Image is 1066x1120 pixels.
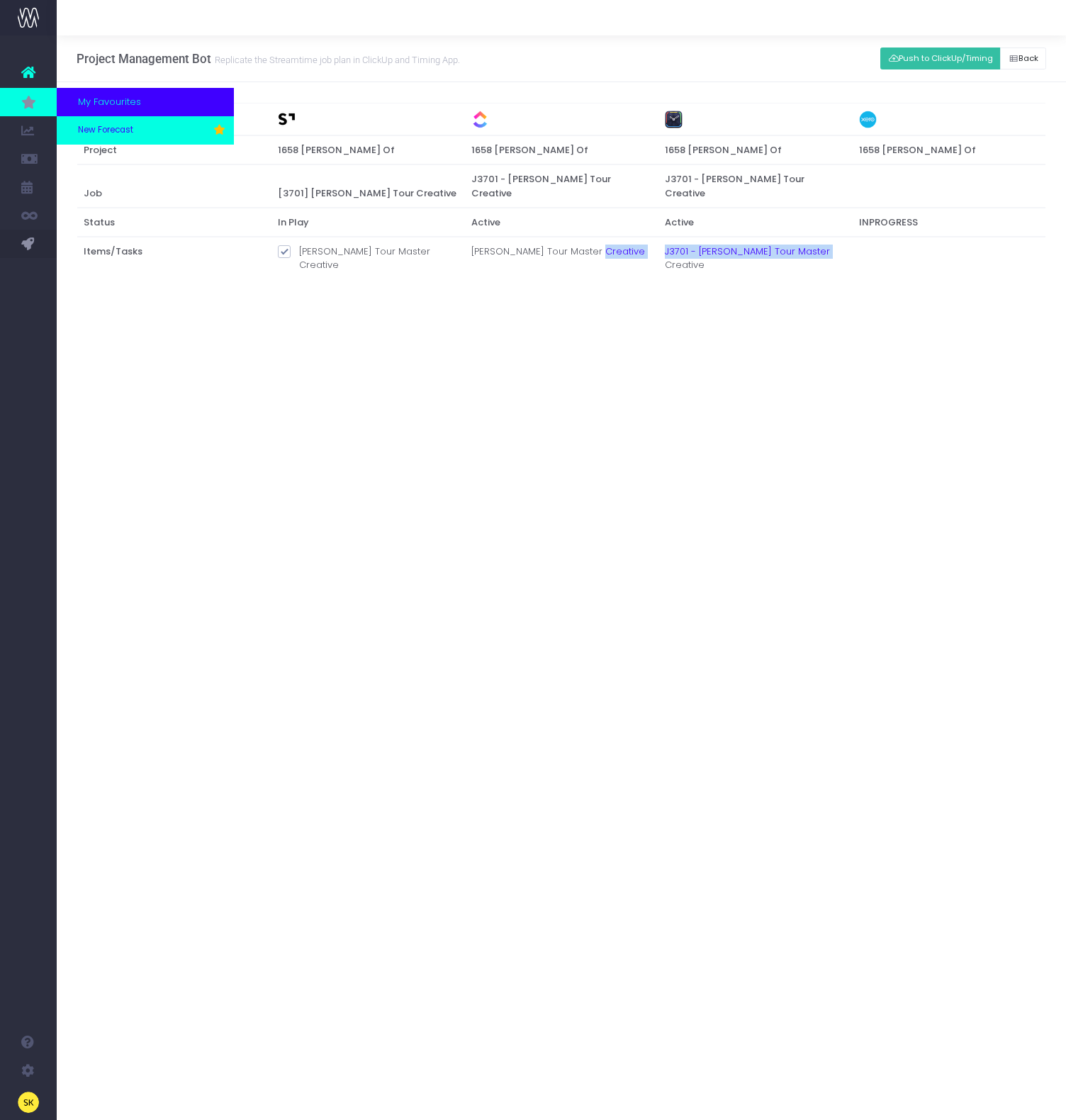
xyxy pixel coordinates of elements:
[278,186,456,201] span: [3701] [PERSON_NAME] Tour Creative
[77,164,271,208] th: Job
[665,111,683,128] img: timing-color.png
[77,237,271,286] th: Items/Tasks
[464,208,658,237] th: Active
[852,208,1045,237] th: INPROGRESS
[859,111,877,128] img: xero-color.png
[880,44,1046,73] div: Small button group
[278,111,296,128] img: streamtime_fav.png
[471,172,651,200] span: J3701 - [PERSON_NAME] Tour Creative
[658,237,852,286] td: J3701 - [PERSON_NAME] Tour Master Creative
[658,208,852,237] th: Active
[859,143,976,157] span: 1658 [PERSON_NAME] Of
[471,111,489,128] img: clickup-color.png
[78,95,141,109] span: My Favourites
[78,124,133,137] span: New Forecast
[464,237,658,286] td: [PERSON_NAME] Tour Master Creative
[77,135,271,164] th: Project
[665,143,782,157] span: 1658 [PERSON_NAME] Of
[271,208,464,237] th: In Play
[1000,47,1046,69] button: Back
[278,245,458,272] label: [PERSON_NAME] Tour Master Creative
[880,47,1001,69] button: Push to ClickUp/Timing
[278,143,395,157] span: 1658 [PERSON_NAME] Of
[18,1092,39,1113] img: images/default_profile_image.png
[471,143,588,157] span: 1658 [PERSON_NAME] Of
[77,52,460,66] h3: Project Management Bot
[211,52,460,66] small: Replicate the Streamtime job plan in ClickUp and Timing App.
[57,116,234,145] a: New Forecast
[665,172,845,200] span: J3701 - [PERSON_NAME] Tour Creative
[77,208,271,237] th: Status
